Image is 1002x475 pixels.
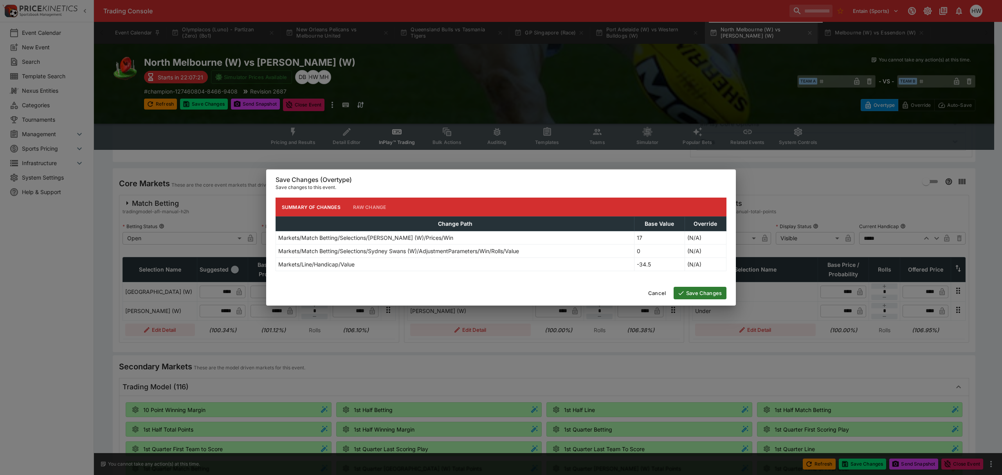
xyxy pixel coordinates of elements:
p: Save changes to this event. [276,184,726,191]
p: Markets/Match Betting/Selections/Sydney Swans (W)/AdjustmentParameters/Win/Rolls/Value [278,247,519,255]
button: Cancel [643,287,670,299]
td: (N/A) [685,231,726,245]
p: Markets/Line/Handicap/Value [278,260,355,268]
button: Summary of Changes [276,198,347,216]
p: Markets/Match Betting/Selections/[PERSON_NAME] (W)/Prices/Win [278,234,453,242]
td: -34.5 [634,258,685,271]
th: Change Path [276,217,634,231]
td: (N/A) [685,245,726,258]
h6: Save Changes (Overtype) [276,176,726,184]
td: 17 [634,231,685,245]
td: (N/A) [685,258,726,271]
th: Override [685,217,726,231]
td: 0 [634,245,685,258]
button: Raw Change [347,198,393,216]
th: Base Value [634,217,685,231]
button: Save Changes [674,287,726,299]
